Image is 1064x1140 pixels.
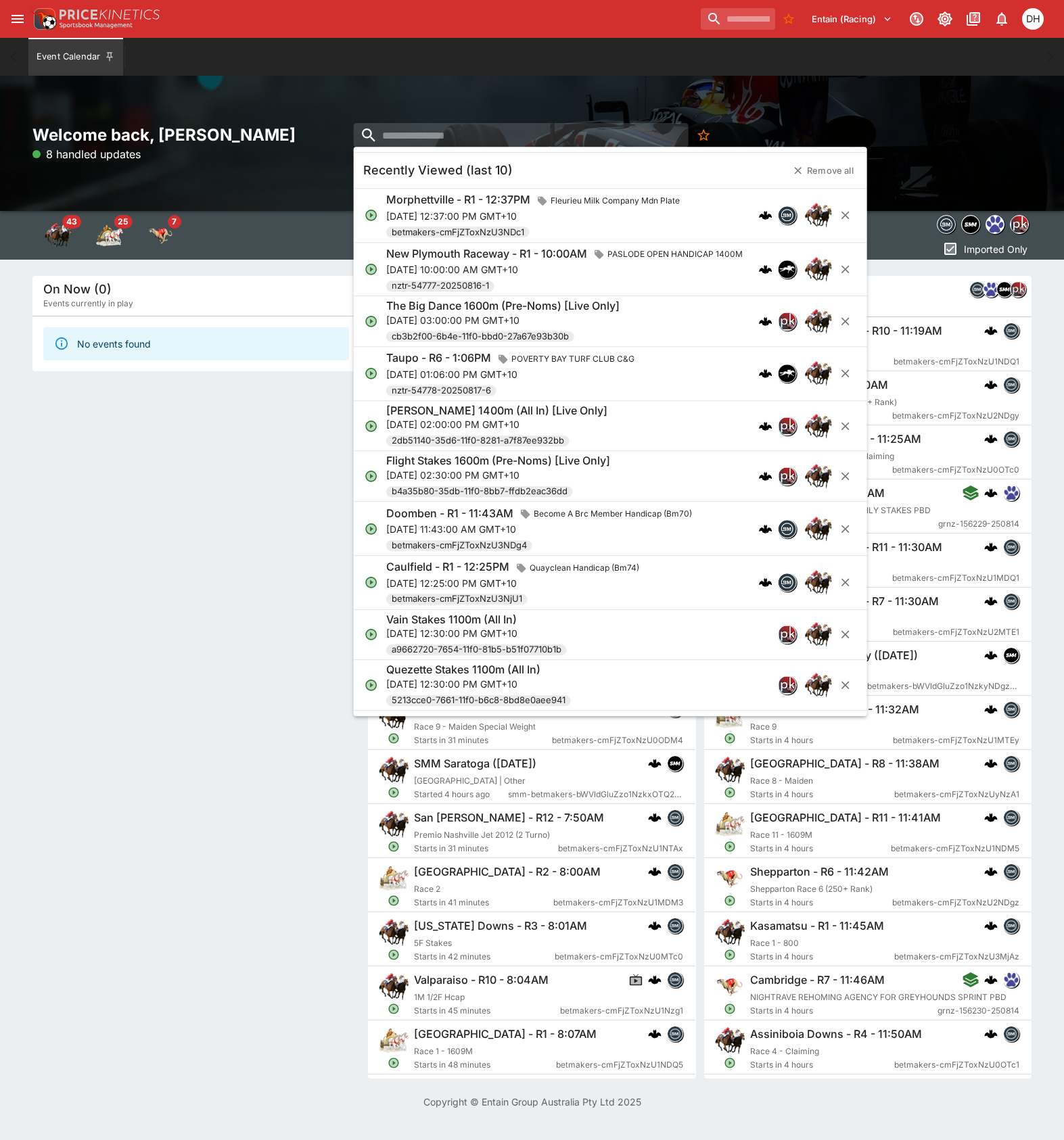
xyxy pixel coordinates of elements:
p: [DATE] 12:30:00 PM GMT+10 [386,677,571,691]
h6: [PERSON_NAME] 1400m (All In) [Live Only] [386,404,607,418]
div: samemeetingmulti [961,215,980,234]
span: betmakers-cmFjZToxNzU3NDc1 [386,226,530,239]
div: betmakers [1003,701,1019,717]
div: grnz [1003,485,1019,501]
img: betmakers.png [938,216,955,233]
img: logo-cerberus.svg [759,470,772,483]
span: Starts in 31 minutes [414,734,552,747]
img: logo-cerberus.svg [984,703,998,716]
img: horse_racing.png [379,972,409,1001]
span: Become A Brc Member Handicap (Bm70) [528,507,697,521]
h6: Cambridge - R6 - 11:29AM [750,486,885,500]
div: pricekinetics [1010,215,1029,234]
img: logo-cerberus.svg [759,367,772,381]
span: 43 [62,215,81,229]
div: cerberus [648,811,662,824]
svg: Open [724,895,736,907]
img: horse_racing.png [805,308,832,335]
h6: Yonkers Raceway - R9 - 11:32AM [750,703,919,717]
div: betmakers [1003,539,1019,555]
h6: Cambridge - R7 - 11:46AM [750,973,885,987]
span: Premio Nashville Jet 2012 (2 Turno) [414,830,550,840]
img: greyhound_racing.png [715,863,745,893]
span: Race 3 - Allowance Optional Claiming [750,451,894,461]
img: horse_racing.png [805,202,832,229]
div: betmakers [1003,431,1019,447]
h6: Taupo - R6 - 1:06PM [386,352,491,366]
h6: New Plymouth Raceway - R1 - 10:00AM [386,247,587,261]
img: horse_racing.png [805,463,832,490]
span: betmakers-cmFjZToxNzU3NjU1 [386,593,528,607]
h6: Caulfield - R1 - 12:25PM [386,561,509,575]
p: Imported Only [964,242,1027,256]
div: betmakers [778,519,797,538]
img: samemeetingmulti.png [997,282,1012,297]
div: cerberus [648,757,662,770]
div: betmakers [778,206,797,225]
div: Daniel Hooper [1022,8,1044,30]
span: POVERTY BAY TURF CLUB C&G [506,352,640,366]
svg: Open [388,895,400,907]
span: Top Cat Video Challenger (250+ Rank) [750,397,897,407]
span: grnz-156229-250814 [938,517,1019,531]
h6: [US_STATE] Downs - R3 - 8:01AM [414,919,587,933]
div: cerberus [984,648,998,662]
div: samemeetingmulti [667,755,683,771]
span: betmakers-cmFjZToxNzU1NTAx [558,842,683,855]
h6: Kasamatsu - R1 - 11:45AM [750,919,884,933]
img: betmakers.png [1004,431,1019,446]
h6: [GEOGRAPHIC_DATA] - R8 - 11:38AM [750,757,940,771]
img: betmakers.png [668,918,683,933]
span: a9662720-7654-11f0-81b5-b51f07710b1b [386,644,567,657]
img: logo-cerberus.svg [648,973,662,987]
img: logo-cerberus.svg [984,486,998,500]
span: betmakers-cmFjZToxNzU0ODM4 [552,734,683,747]
div: No events found [77,331,151,356]
img: PriceKinetics Logo [30,5,57,32]
img: samemeetingmulti.png [1004,648,1019,663]
span: betmakers-cmFjZToxNzU1MDM3 [553,896,683,909]
span: 25 [114,215,132,229]
h6: [GEOGRAPHIC_DATA] - R7 - 11:30AM [750,594,939,609]
h6: SMM Saratoga ([DATE]) [414,757,536,771]
img: logo-cerberus.svg [759,262,772,276]
img: horse_racing.png [379,809,409,839]
img: horse_racing.png [805,360,832,387]
img: betmakers.png [779,207,796,224]
button: Remove all [785,160,862,181]
span: betmakers-cmFjZToxNzU0MTc0 [555,950,683,964]
h6: [GEOGRAPHIC_DATA] - R1 - 8:07AM [414,1027,597,1041]
div: cerberus [648,865,662,878]
h6: [GEOGRAPHIC_DATA] - R2 - 8:00AM [414,865,601,879]
img: logo-cerberus.svg [759,314,772,328]
img: betmakers.png [1004,1026,1019,1041]
div: pricekinetics [1010,281,1026,298]
img: harness_racing.png [715,701,745,731]
span: betmakers-cmFjZToxNzU2NDgy [892,409,1019,423]
h6: Assiniboia Downs - R3 - 11:25AM [750,432,921,446]
input: search [354,123,689,147]
span: smm-betmakers-bWVldGluZzo1NzkyNDgzMDk5MTExNTg5OTg [844,680,1019,693]
img: greyhound_racing [147,222,175,249]
img: horse_racing.png [805,569,832,596]
div: betmakers [667,809,683,826]
svg: Open [365,628,378,642]
button: Imported Only [938,238,1032,260]
img: betmakers.png [1004,594,1019,609]
svg: Open [365,522,378,536]
img: harness_racing.png [379,863,409,893]
span: Started 4 hours ago [414,788,508,801]
span: betmakers-cmFjZToxNzU1NDQ5 [556,1058,683,1072]
img: greyhound_racing.png [715,972,745,1001]
div: cerberus [759,522,772,536]
span: Shepparton Race 6 (250+ Rank) [750,884,873,894]
img: horse_racing.png [805,672,832,699]
img: logo-cerberus.svg [759,209,772,222]
svg: Open [365,209,378,222]
div: cerberus [648,919,662,932]
img: pricekinetics.png [1011,216,1028,233]
h6: Quezette Stakes 1100m (All In) [386,663,540,678]
svg: Open [365,314,378,328]
p: [DATE] 03:00:00 PM GMT+10 [386,313,620,327]
button: No Bookmarks [778,8,800,30]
